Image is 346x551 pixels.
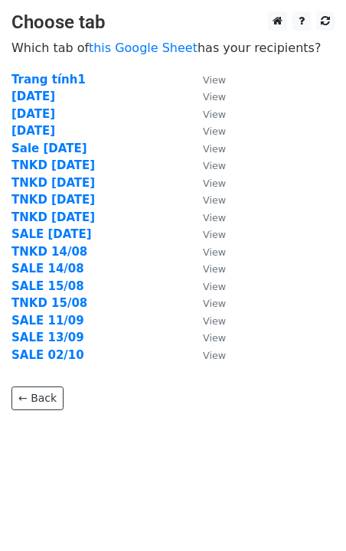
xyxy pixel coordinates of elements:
[203,126,226,137] small: View
[11,227,92,241] a: SALE [DATE]
[11,124,55,138] a: [DATE]
[11,210,95,224] a: TNKD [DATE]
[203,143,226,155] small: View
[11,142,87,155] a: Sale [DATE]
[203,263,226,275] small: View
[11,193,95,207] a: TNKD [DATE]
[203,281,226,292] small: View
[203,229,226,240] small: View
[203,246,226,258] small: View
[89,41,197,55] a: this Google Sheet
[203,298,226,309] small: View
[188,245,226,259] a: View
[188,176,226,190] a: View
[188,262,226,275] a: View
[188,142,226,155] a: View
[11,279,84,293] a: SALE 15/08
[188,348,226,362] a: View
[203,74,226,86] small: View
[188,314,226,328] a: View
[11,158,95,172] a: TNKD [DATE]
[11,176,95,190] a: TNKD [DATE]
[188,90,226,103] a: View
[203,194,226,206] small: View
[11,245,87,259] a: TNKD 14/08
[188,227,226,241] a: View
[203,178,226,189] small: View
[11,386,64,410] a: ← Back
[188,210,226,224] a: View
[203,350,226,361] small: View
[188,279,226,293] a: View
[203,332,226,344] small: View
[203,91,226,103] small: View
[11,107,55,121] a: [DATE]
[11,296,87,310] a: TNKD 15/08
[11,262,84,275] a: SALE 14/08
[188,73,226,86] a: View
[11,90,55,103] a: [DATE]
[203,109,226,120] small: View
[11,40,335,56] p: Which tab of has your recipients?
[188,158,226,172] a: View
[188,193,226,207] a: View
[203,315,226,327] small: View
[188,107,226,121] a: View
[11,348,84,362] a: SALE 02/10
[203,160,226,171] small: View
[11,314,84,328] a: SALE 11/09
[188,331,226,344] a: View
[11,11,335,34] h3: Choose tab
[11,73,86,86] a: Trang tính1
[11,331,84,344] a: SALE 13/09
[203,212,226,223] small: View
[188,296,226,310] a: View
[188,124,226,138] a: View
